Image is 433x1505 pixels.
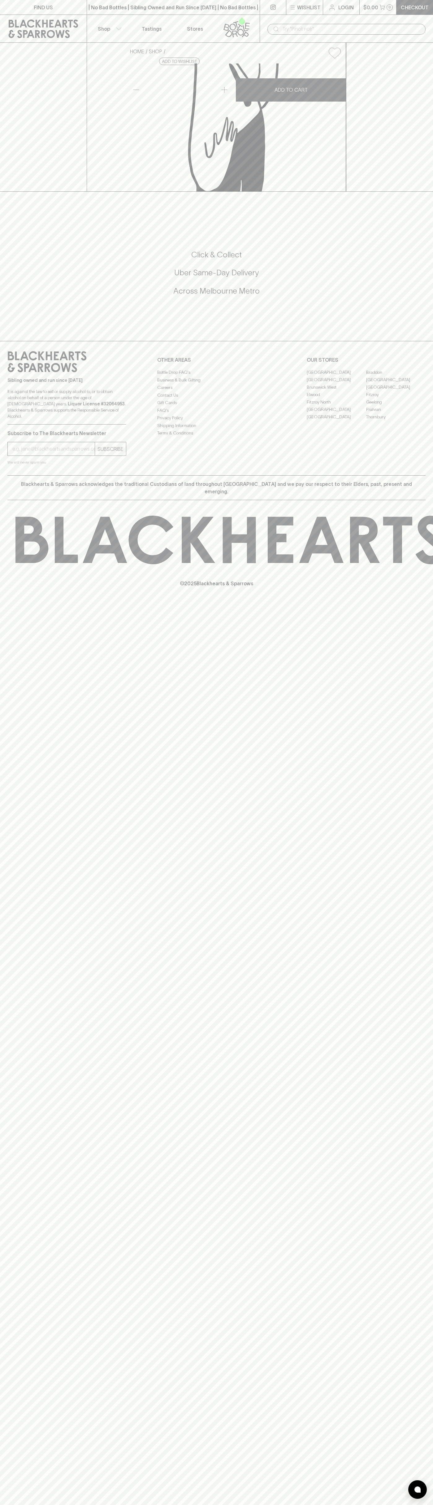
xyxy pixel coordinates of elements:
[157,384,276,391] a: Careers
[414,1486,421,1493] img: bubble-icon
[307,369,366,376] a: [GEOGRAPHIC_DATA]
[12,444,95,454] input: e.g. jane@blackheartsandsparrows.com.au
[187,25,203,33] p: Stores
[125,63,346,191] img: Really Juice Squeezed Lime 285ml
[7,459,126,465] p: We will never spam you
[7,250,426,260] h5: Click & Collect
[12,480,421,495] p: Blackhearts & Sparrows acknowledges the traditional Custodians of land throughout [GEOGRAPHIC_DAT...
[157,407,276,414] a: FAQ's
[366,398,426,406] a: Geelong
[307,391,366,398] a: Elwood
[157,369,276,376] a: Bottle Drop FAQ's
[282,24,421,34] input: Try "Pinot noir"
[149,49,162,54] a: SHOP
[275,86,308,94] p: ADD TO CART
[157,422,276,429] a: Shipping Information
[98,25,110,33] p: Shop
[307,406,366,413] a: [GEOGRAPHIC_DATA]
[307,356,426,364] p: OUR STORES
[297,4,321,11] p: Wishlist
[307,413,366,421] a: [GEOGRAPHIC_DATA]
[366,383,426,391] a: [GEOGRAPHIC_DATA]
[388,6,391,9] p: 0
[307,376,366,383] a: [GEOGRAPHIC_DATA]
[97,445,123,453] p: SUBSCRIBE
[159,58,200,65] button: Add to wishlist
[157,376,276,384] a: Business & Bulk Gifting
[157,356,276,364] p: OTHER AREAS
[87,15,130,42] button: Shop
[95,442,126,456] button: SUBSCRIBE
[326,45,343,61] button: Add to wishlist
[157,430,276,437] a: Terms & Conditions
[157,391,276,399] a: Contact Us
[142,25,162,33] p: Tastings
[68,401,125,406] strong: Liquor License #32064953
[307,398,366,406] a: Fitzroy North
[236,78,346,102] button: ADD TO CART
[7,388,126,419] p: It is against the law to sell or supply alcohol to, or to obtain alcohol on behalf of a person un...
[366,406,426,413] a: Prahran
[366,376,426,383] a: [GEOGRAPHIC_DATA]
[173,15,217,42] a: Stores
[366,413,426,421] a: Thornbury
[338,4,354,11] p: Login
[157,399,276,407] a: Gift Cards
[307,383,366,391] a: Brunswick West
[34,4,53,11] p: FIND US
[130,15,173,42] a: Tastings
[366,391,426,398] a: Fitzroy
[7,430,126,437] p: Subscribe to The Blackhearts Newsletter
[363,4,378,11] p: $0.00
[7,225,426,329] div: Call to action block
[7,377,126,383] p: Sibling owned and run since [DATE]
[130,49,144,54] a: HOME
[401,4,429,11] p: Checkout
[157,414,276,422] a: Privacy Policy
[366,369,426,376] a: Braddon
[7,268,426,278] h5: Uber Same-Day Delivery
[7,286,426,296] h5: Across Melbourne Metro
